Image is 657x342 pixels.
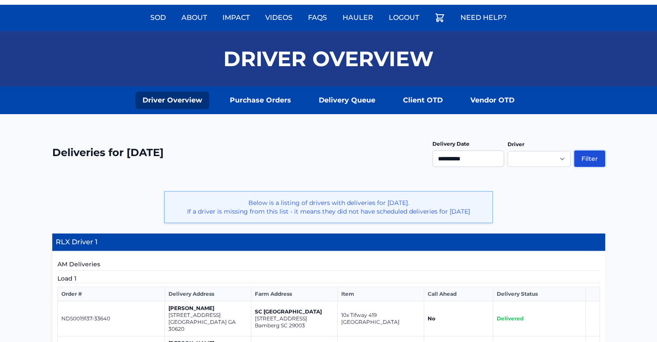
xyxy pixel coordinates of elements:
[493,287,586,301] th: Delivery Status
[463,92,521,109] a: Vendor OTD
[455,7,512,28] a: Need Help?
[432,141,470,147] label: Delivery Date
[428,315,435,322] strong: No
[255,315,334,322] p: [STREET_ADDRESS]
[171,198,486,216] p: Below is a listing of drivers with deliveries for [DATE]. If a driver is missing from this list -...
[508,141,524,147] label: Driver
[303,7,332,28] a: FAQs
[337,287,424,301] th: Item
[251,287,337,301] th: Farm Address
[223,48,434,69] h1: Driver Overview
[57,274,600,283] h5: Load 1
[168,305,248,312] p: [PERSON_NAME]
[424,287,493,301] th: Call Ahead
[384,7,424,28] a: Logout
[57,287,165,301] th: Order #
[432,150,504,167] input: Use the arrow keys to pick a date
[260,7,298,28] a: Videos
[223,92,298,109] a: Purchase Orders
[136,92,209,109] a: Driver Overview
[145,7,171,28] a: Sod
[312,92,382,109] a: Delivery Queue
[574,150,605,167] button: Filter
[52,146,164,160] h2: Deliveries for [DATE]
[168,319,248,332] p: [GEOGRAPHIC_DATA] GA 30620
[165,287,251,301] th: Delivery Address
[61,315,161,322] p: NDS0019137-33640
[168,312,248,319] p: [STREET_ADDRESS]
[255,322,334,329] p: Bamberg SC 29003
[217,7,255,28] a: Impact
[176,7,212,28] a: About
[255,308,334,315] p: SC [GEOGRAPHIC_DATA]
[497,315,524,322] span: Delivered
[337,7,378,28] a: Hauler
[52,233,605,251] h4: RLX Driver 1
[337,301,424,336] td: 10x Tifway 419 [GEOGRAPHIC_DATA]
[57,260,600,271] h5: AM Deliveries
[396,92,450,109] a: Client OTD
